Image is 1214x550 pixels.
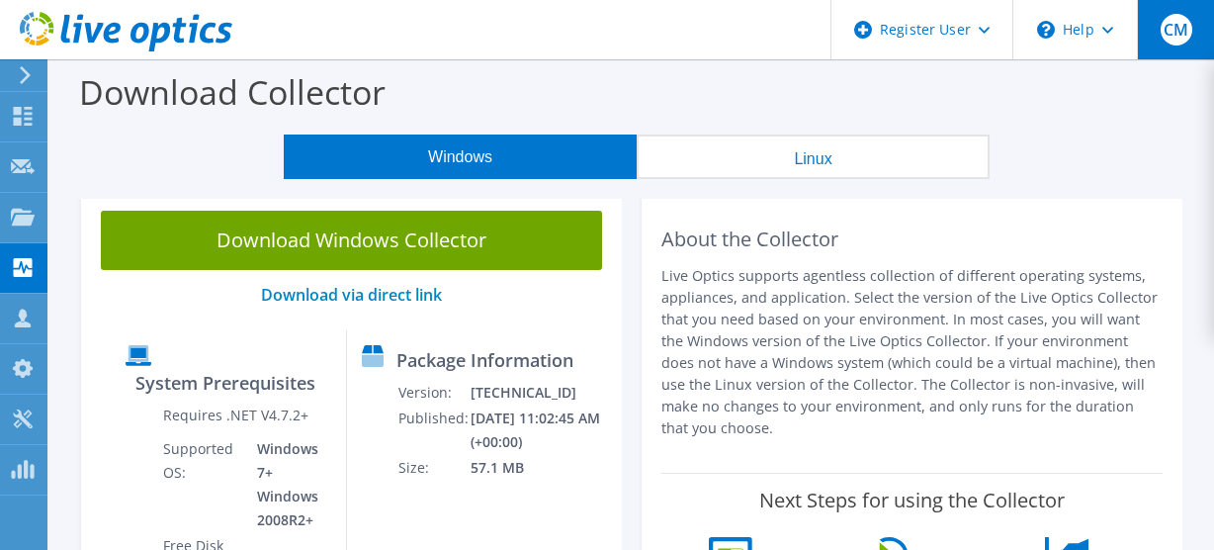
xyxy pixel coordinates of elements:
[661,228,1163,251] h2: About the Collector
[284,135,637,179] button: Windows
[759,489,1065,512] label: Next Steps for using the Collector
[242,436,331,533] td: Windows 7+ Windows 2008R2+
[261,284,442,306] a: Download via direct link
[163,406,308,425] label: Requires .NET V4.7.2+
[397,380,470,406] td: Version:
[1161,14,1192,46] span: CM
[637,135,990,179] button: Linux
[470,380,613,406] td: [TECHNICAL_ID]
[135,373,315,393] label: System Prerequisites
[397,455,470,481] td: Size:
[79,69,386,115] label: Download Collector
[101,211,602,270] a: Download Windows Collector
[470,455,613,481] td: 57.1 MB
[162,436,242,533] td: Supported OS:
[1037,21,1055,39] svg: \n
[396,350,573,370] label: Package Information
[661,265,1163,439] p: Live Optics supports agentless collection of different operating systems, appliances, and applica...
[470,406,613,455] td: [DATE] 11:02:45 AM (+00:00)
[397,406,470,455] td: Published:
